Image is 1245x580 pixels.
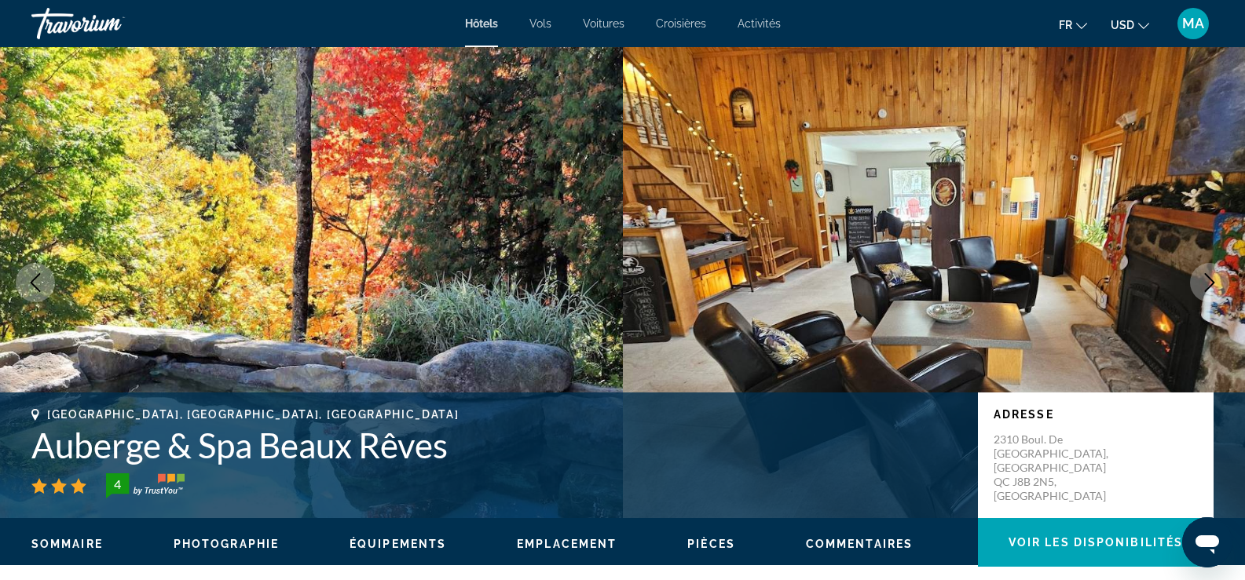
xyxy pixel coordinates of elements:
span: Emplacement [517,538,617,550]
a: Hôtels [465,17,498,30]
button: Next image [1190,263,1229,302]
a: Voitures [583,17,624,30]
span: Sommaire [31,538,103,550]
span: Commentaires [806,538,913,550]
span: [GEOGRAPHIC_DATA], [GEOGRAPHIC_DATA], [GEOGRAPHIC_DATA] [47,408,459,421]
button: Commentaires [806,537,913,551]
h1: Auberge & Spa Beaux Rêves [31,425,962,465]
span: Équipements [350,538,446,550]
span: Pièces [687,538,735,550]
button: Photographie [174,537,279,551]
span: Voir les disponibilités [1009,536,1183,549]
span: fr [1059,19,1072,31]
button: Change language [1059,13,1087,36]
button: Voir les disponibilités [978,518,1214,567]
span: Photographie [174,538,279,550]
button: User Menu [1173,7,1214,40]
a: Croisières [656,17,706,30]
a: Activités [738,17,781,30]
button: Emplacement [517,537,617,551]
a: Travorium [31,3,189,44]
button: Previous image [16,263,55,302]
span: USD [1111,19,1134,31]
button: Équipements [350,537,446,551]
a: Vols [529,17,551,30]
iframe: Bouton de lancement de la fenêtre de messagerie [1182,517,1232,567]
img: trustyou-badge-hor.svg [106,473,185,498]
button: Change currency [1111,13,1149,36]
p: Adresse [994,408,1198,421]
div: 4 [101,475,133,494]
p: 2310 Boul. De [GEOGRAPHIC_DATA], [GEOGRAPHIC_DATA] QC J8B 2N5, [GEOGRAPHIC_DATA] [994,432,1119,503]
span: MA [1182,16,1204,31]
button: Pièces [687,537,735,551]
button: Sommaire [31,537,103,551]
